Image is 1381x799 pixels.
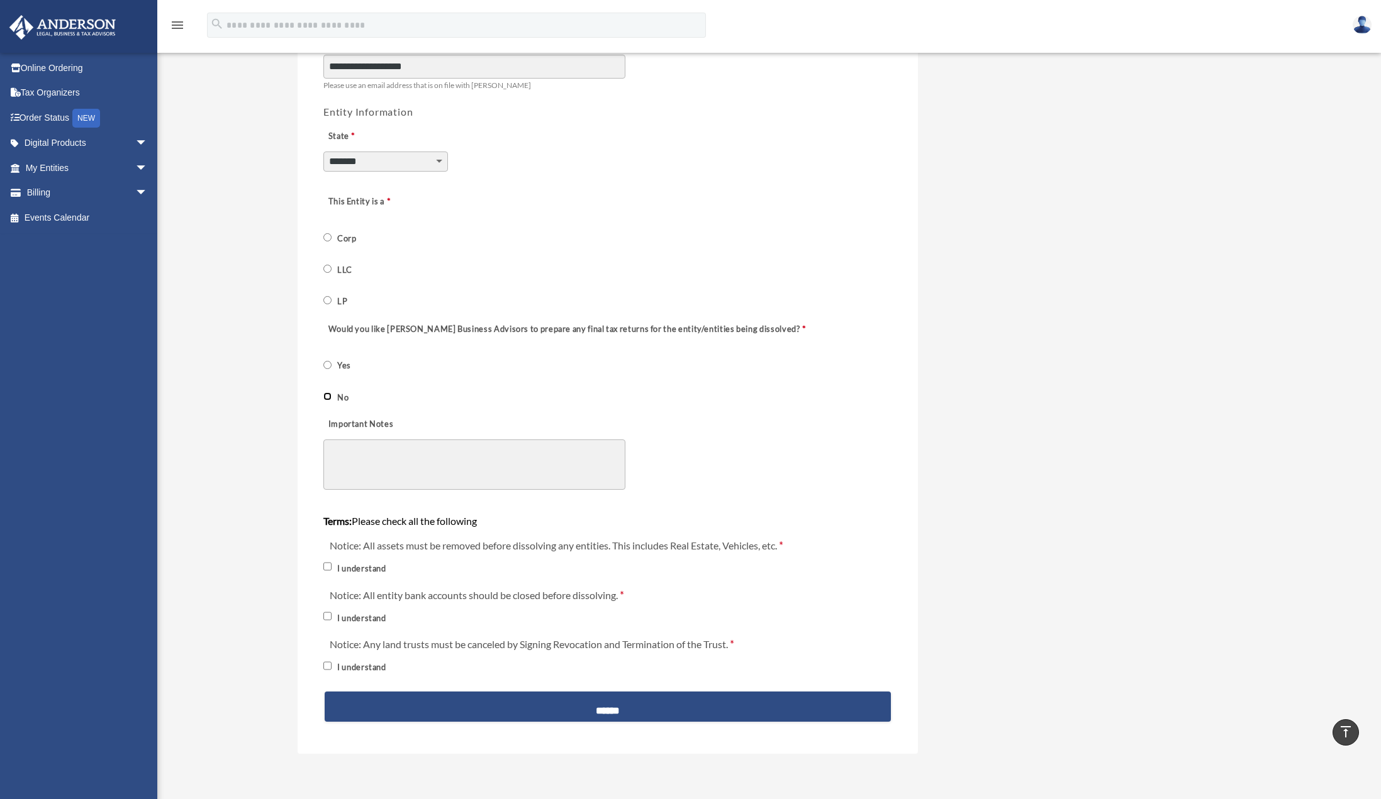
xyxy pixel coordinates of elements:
a: Events Calendar [9,205,167,230]
span: arrow_drop_down [135,180,160,206]
img: Anderson Advisors Platinum Portal [6,15,120,40]
i: vertical_align_top [1338,724,1353,739]
b: Terms: [323,515,352,527]
label: Important Notes [323,416,449,434]
label: I understand [334,563,391,575]
label: Notice: Any land trusts must be canceled by Signing Revocation and Termination of the Trust. requ... [323,636,737,653]
span: Please use an email address that is on file with [PERSON_NAME] [323,80,531,90]
div: Notice: Any land trusts must be canceled by Signing Revocation and Termination of the Trust. requ... [322,629,893,679]
label: LP [334,296,352,308]
span: arrow_drop_down [135,131,160,157]
label: Corp [334,233,361,245]
div: Notice: All entity bank accounts should be closed before dissolving. required [322,580,893,630]
label: LLC [334,264,357,276]
label: I understand [334,612,391,624]
label: Notice: All entity bank accounts should be closed before dissolving. required [323,587,627,604]
span: Entity Information [323,106,413,118]
i: search [210,17,224,31]
label: Yes [334,360,356,372]
span: arrow_drop_down [135,155,160,181]
a: Tax Organizers [9,80,167,106]
a: Order StatusNEW [9,105,167,131]
label: State [323,128,449,146]
label: No [334,392,354,404]
a: vertical_align_top [1333,719,1359,746]
a: Billingarrow_drop_down [9,180,167,206]
label: Would you like [PERSON_NAME] Business Advisors to prepare any final tax returns for the entity/en... [323,320,810,338]
div: Please check all the following [323,497,892,529]
a: menu [170,22,185,33]
label: This Entity is a [323,192,449,211]
label: Notice: All assets must be removed before dissolving any entities. This includes Real Estate, Veh... [323,537,786,554]
label: I understand [334,662,391,674]
i: menu [170,18,185,33]
a: Online Ordering [9,55,167,80]
img: User Pic [1353,16,1372,34]
div: NEW [72,109,100,128]
a: Digital Productsarrow_drop_down [9,131,167,156]
div: Notice: All assets must be removed before dissolving any entities. This includes Real Estate, Veh... [322,531,893,580]
a: My Entitiesarrow_drop_down [9,155,167,180]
